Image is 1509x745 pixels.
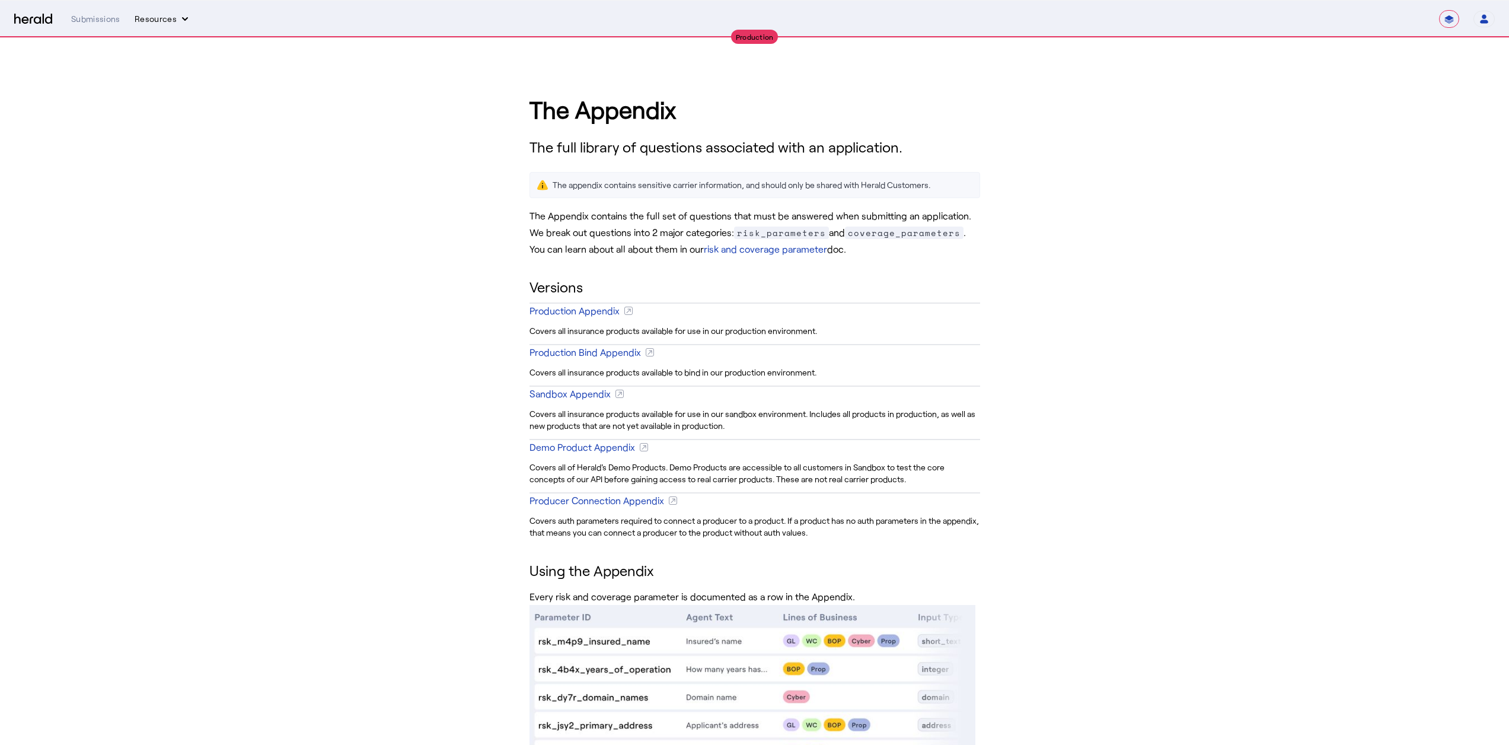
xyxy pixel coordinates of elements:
[845,227,964,239] span: coverage_parameters
[734,227,829,239] span: risk_parameters
[529,339,980,364] a: Production Bind Appendix
[529,276,980,298] h2: Versions
[529,588,980,605] p: Every risk and coverage parameter is documented as a row in the Appendix.
[529,298,980,323] a: Production Appendix
[71,13,120,25] div: Submissions
[529,136,980,158] h3: The full library of questions associated with an application.
[529,208,980,257] p: The Appendix contains the full set of questions that must be answered when submitting an applicat...
[529,434,980,459] a: Demo Product Appendix
[529,560,980,581] h2: Using the Appendix
[529,406,980,434] div: Covers all insurance products available for use in our sandbox environment. Includes all products...
[529,459,980,488] div: Covers all of Herald's Demo Products. Demo Products are accessible to all customers in Sandbox to...
[529,512,980,541] div: Covers auth parameters required to connect a producer to a product. If a product has no auth para...
[529,91,980,127] h1: The Appendix
[529,304,620,318] div: Production Appendix
[135,13,191,25] button: Resources dropdown menu
[529,323,980,339] div: Covers all insurance products available for use in our production environment.
[529,387,611,401] div: Sandbox Appendix
[529,364,980,381] div: Covers all insurance products available to bind in our production environment.
[529,488,980,512] a: Producer Connection Appendix
[529,494,664,508] div: Producer Connection Appendix
[704,243,827,254] a: risk and coverage parameter
[529,381,980,406] a: Sandbox Appendix
[553,179,930,191] div: The appendix contains sensitive carrier information, and should only be shared with Herald Custom...
[529,345,641,359] div: Production Bind Appendix
[529,440,635,454] div: Demo Product Appendix
[14,14,52,25] img: Herald Logo
[731,30,779,44] div: Production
